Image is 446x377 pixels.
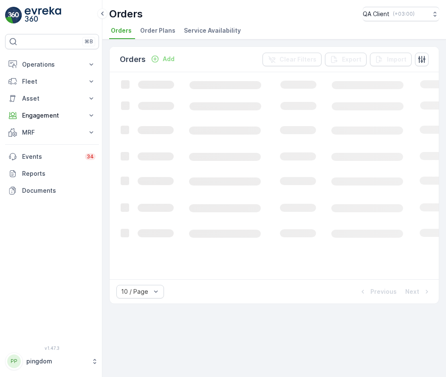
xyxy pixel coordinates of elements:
p: Previous [370,287,397,296]
button: Add [147,54,178,64]
p: Clear Filters [279,55,316,64]
span: v 1.47.3 [5,346,99,351]
p: Documents [22,186,96,195]
p: pingdom [26,357,87,366]
button: Clear Filters [263,53,322,66]
a: Events34 [5,148,99,165]
p: Orders [109,7,143,21]
button: Previous [358,287,398,297]
button: Export [325,53,367,66]
button: PPpingdom [5,352,99,370]
div: PP [7,354,21,368]
p: 34 [87,153,94,160]
p: Add [163,55,175,63]
button: MRF [5,124,99,141]
p: Asset [22,94,82,103]
button: Fleet [5,73,99,90]
img: logo [5,7,22,24]
p: Reports [22,169,96,178]
p: Orders [120,53,146,65]
p: Export [342,55,361,64]
p: ⌘B [85,38,93,45]
span: Service Availability [184,26,241,35]
a: Documents [5,182,99,199]
p: Import [387,55,406,64]
p: Fleet [22,77,82,86]
p: Operations [22,60,82,69]
p: Events [22,152,80,161]
p: Engagement [22,111,82,120]
button: Engagement [5,107,99,124]
p: MRF [22,128,82,137]
p: ( +03:00 ) [393,11,415,17]
p: QA Client [363,10,390,18]
button: QA Client(+03:00) [363,7,439,21]
span: Orders [111,26,132,35]
button: Import [370,53,412,66]
img: logo_light-DOdMpM7g.png [25,7,61,24]
p: Next [405,287,419,296]
button: Asset [5,90,99,107]
a: Reports [5,165,99,182]
button: Next [404,287,432,297]
span: Order Plans [140,26,175,35]
button: Operations [5,56,99,73]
